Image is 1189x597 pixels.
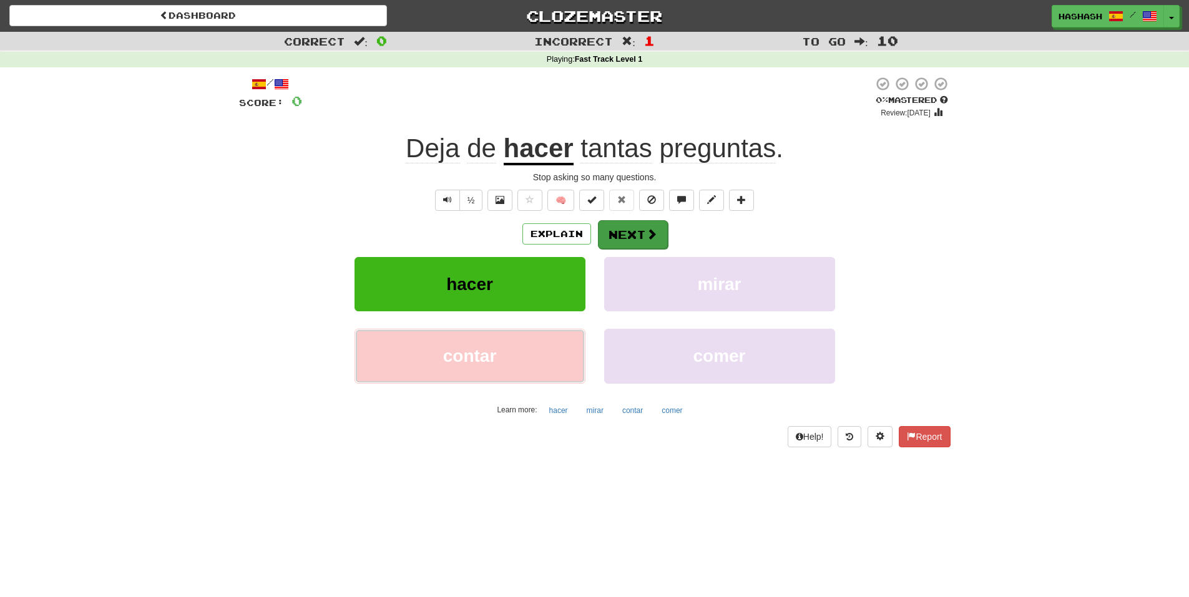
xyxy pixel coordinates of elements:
[443,346,497,366] span: contar
[604,329,835,383] button: comer
[433,190,483,211] div: Text-to-speech controls
[609,190,634,211] button: Reset to 0% Mastered (alt+r)
[877,33,898,48] span: 10
[284,35,345,47] span: Correct
[517,190,542,211] button: Favorite sentence (alt+f)
[355,257,585,311] button: hacer
[467,133,496,163] span: de
[1059,11,1102,22] span: HASHASH
[788,426,832,447] button: Help!
[1130,10,1136,19] span: /
[579,190,604,211] button: Set this sentence to 100% Mastered (alt+m)
[406,133,459,163] span: Deja
[655,401,689,420] button: comer
[239,97,284,108] span: Score:
[406,5,783,27] a: Clozemaster
[580,401,610,420] button: mirar
[497,405,537,414] small: Learn more:
[639,190,664,211] button: Ignore sentence (alt+i)
[876,95,888,105] span: 0 %
[854,36,868,47] span: :
[574,133,783,163] span: .
[729,190,754,211] button: Add to collection (alt+a)
[446,274,493,294] span: hacer
[376,33,387,48] span: 0
[354,36,368,47] span: :
[487,190,512,211] button: Show image (alt+x)
[659,133,776,163] span: preguntas
[604,257,835,311] button: mirar
[622,36,635,47] span: :
[881,109,931,117] small: Review: [DATE]
[873,95,951,106] div: Mastered
[644,33,655,48] span: 1
[504,133,574,165] u: hacer
[355,329,585,383] button: contar
[459,190,483,211] button: ½
[699,190,724,211] button: Edit sentence (alt+d)
[239,171,951,183] div: Stop asking so many questions.
[542,401,575,420] button: hacer
[575,55,643,64] strong: Fast Track Level 1
[598,220,668,249] button: Next
[669,190,694,211] button: Discuss sentence (alt+u)
[522,223,591,245] button: Explain
[1052,5,1164,27] a: HASHASH /
[239,76,302,92] div: /
[534,35,613,47] span: Incorrect
[291,93,302,109] span: 0
[615,401,650,420] button: contar
[838,426,861,447] button: Round history (alt+y)
[899,426,950,447] button: Report
[802,35,846,47] span: To go
[693,346,745,366] span: comer
[435,190,460,211] button: Play sentence audio (ctl+space)
[9,5,387,26] a: Dashboard
[547,190,574,211] button: 🧠
[697,274,741,294] span: mirar
[580,133,652,163] span: tantas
